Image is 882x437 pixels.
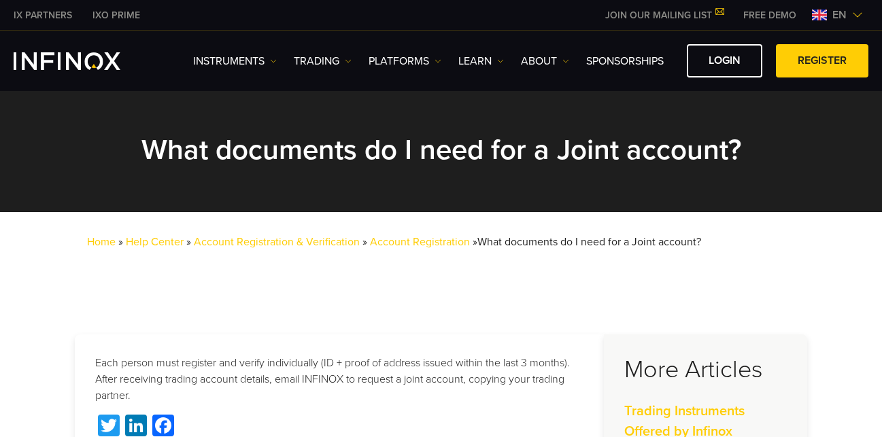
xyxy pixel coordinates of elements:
a: LOGIN [687,44,762,77]
a: Account Registration & Verification [194,235,360,249]
a: TRADING [294,53,352,69]
h2: What documents do I need for a Joint account? [135,133,747,167]
a: REGISTER [776,44,868,77]
span: » [362,235,701,249]
span: » [473,235,701,249]
a: INFINOX [82,8,150,22]
span: en [827,7,852,23]
a: Home [87,235,116,249]
a: JOIN OUR MAILING LIST [595,10,733,21]
a: PLATFORMS [369,53,441,69]
a: INFINOX MENU [733,8,807,22]
a: Instruments [193,53,277,69]
span: » [186,235,701,249]
a: INFINOX Logo [14,52,152,70]
a: ABOUT [521,53,569,69]
span: What documents do I need for a Joint account? [477,235,701,249]
a: Help Center [126,235,184,249]
a: Learn [458,53,504,69]
h3: More Articles [624,355,787,385]
a: SPONSORSHIPS [586,53,664,69]
a: Account Registration [370,235,470,249]
a: INFINOX [3,8,82,22]
span: » [118,235,123,249]
p: Each person must register and verify individually (ID + proof of address issued within the last 3... [95,355,583,404]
